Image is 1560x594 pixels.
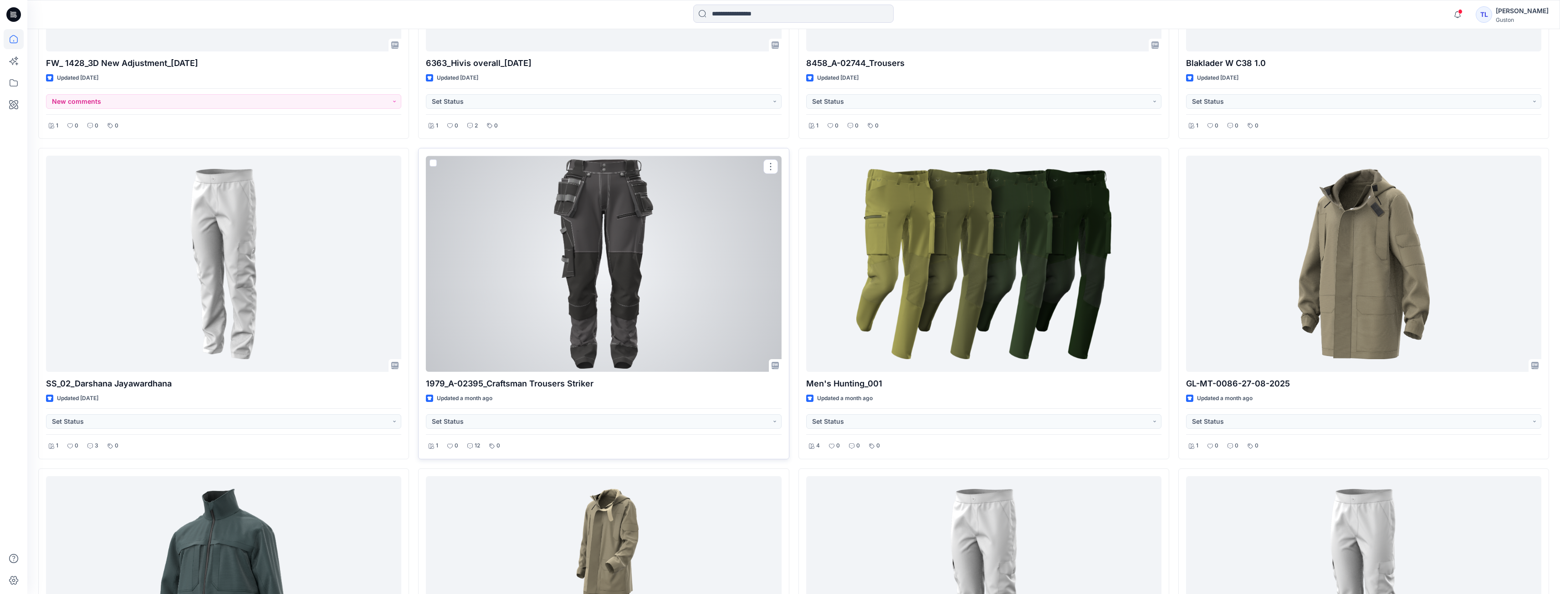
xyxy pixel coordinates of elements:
a: SS_02_Darshana Jayawardhana [46,156,401,372]
p: 0 [875,121,879,131]
p: Updated [DATE] [1197,73,1238,83]
p: Blaklader W C38 1.0 [1186,57,1541,70]
p: 0 [855,121,859,131]
p: FW_ 1428_3D New Adjustment_[DATE] [46,57,401,70]
div: [PERSON_NAME] [1496,5,1549,16]
p: 0 [836,441,840,451]
p: 0 [494,121,498,131]
p: 0 [115,441,118,451]
p: 0 [1215,121,1218,131]
p: 0 [455,121,458,131]
p: 1 [816,121,818,131]
p: 0 [1255,121,1258,131]
p: Updated a month ago [817,394,873,403]
p: 2 [475,121,478,131]
p: 0 [1235,441,1238,451]
p: 0 [876,441,880,451]
p: 0 [75,121,78,131]
p: Updated a month ago [437,394,492,403]
p: 6363_Hivis overall_[DATE] [426,57,781,70]
div: Guston [1496,16,1549,23]
p: 0 [496,441,500,451]
p: Men's Hunting_001 [806,377,1161,390]
p: 1 [436,121,438,131]
a: GL-MT-0086-27-08-2025 [1186,156,1541,372]
p: 4 [816,441,820,451]
p: Updated [DATE] [57,73,98,83]
p: 0 [455,441,458,451]
p: 0 [95,121,98,131]
p: Updated a month ago [1197,394,1253,403]
p: 1 [1196,121,1198,131]
a: Men's Hunting_001 [806,156,1161,372]
p: 0 [1215,441,1218,451]
p: 8458_A-02744_Trousers [806,57,1161,70]
p: Updated [DATE] [817,73,859,83]
p: 0 [856,441,860,451]
p: Updated [DATE] [57,394,98,403]
p: 0 [75,441,78,451]
p: Updated [DATE] [437,73,478,83]
p: 1 [56,441,58,451]
p: 0 [1255,441,1258,451]
p: 3 [95,441,98,451]
p: GL-MT-0086-27-08-2025 [1186,377,1541,390]
p: 1 [1196,441,1198,451]
p: 1 [436,441,438,451]
a: 1979_A-02395_Craftsman Trousers Striker [426,156,781,372]
p: 0 [115,121,118,131]
p: 1 [56,121,58,131]
p: SS_02_Darshana Jayawardhana [46,377,401,390]
div: TL [1476,6,1492,23]
p: 0 [1235,121,1238,131]
p: 1979_A-02395_Craftsman Trousers Striker [426,377,781,390]
p: 12 [475,441,480,451]
p: 0 [835,121,839,131]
